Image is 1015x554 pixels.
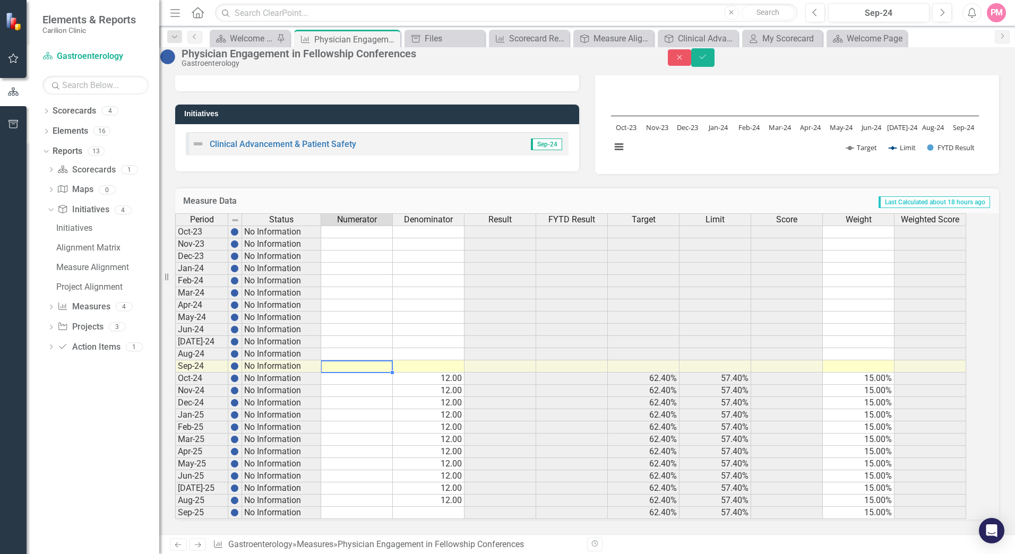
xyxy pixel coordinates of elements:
a: Initiatives [54,220,159,237]
text: Mar-24 [769,123,792,132]
div: Project Alignment [56,282,159,292]
td: 15.00% [823,458,894,470]
td: 12.00 [393,421,465,434]
text: Jan-24 [708,123,728,132]
text: Feb-24 [738,123,760,132]
td: No Information [242,385,321,397]
td: 15.00% [823,434,894,446]
td: Feb-24 [175,275,228,287]
td: 12.00 [393,446,465,458]
a: Gastroenterology [228,539,293,549]
span: Search [756,8,779,16]
td: 12.00 [393,482,465,495]
img: BgCOk07PiH71IgAAAABJRU5ErkJggg== [230,362,239,370]
td: Dec-24 [175,397,228,409]
div: 4 [116,302,133,311]
text: May-24 [830,123,853,132]
td: Sep-24 [175,360,228,373]
td: Jun-25 [175,470,228,482]
a: Files [407,32,482,45]
div: Welcome Page [847,32,904,45]
td: 12.00 [393,409,465,421]
div: 16 [93,127,110,136]
td: 15.00% [823,482,894,495]
td: No Information [242,299,321,311]
a: Clinical Advancement & Patient Safety [660,32,735,45]
text: Sep-24 [953,123,975,132]
a: Measure Alignment [576,32,651,45]
td: Jun-24 [175,324,228,336]
div: Clinical Advancement & Patient Safety [678,32,735,45]
td: 15.00% [823,421,894,434]
td: 15.00% [823,495,894,507]
img: BgCOk07PiH71IgAAAABJRU5ErkJggg== [230,411,239,419]
div: Alignment Matrix [56,243,159,253]
div: 0 [99,185,116,194]
img: BgCOk07PiH71IgAAAABJRU5ErkJggg== [230,313,239,322]
td: 62.40% [608,446,679,458]
img: 8DAGhfEEPCf229AAAAAElFTkSuQmCC [231,216,239,224]
a: Welcome Page [212,32,274,45]
td: Aug-24 [175,348,228,360]
td: No Information [242,238,321,250]
span: Target [632,215,656,224]
td: No Information [242,311,321,324]
td: No Information [242,324,321,336]
td: Dec-23 [175,250,228,263]
div: 3 [109,323,126,332]
td: No Information [242,434,321,446]
img: BgCOk07PiH71IgAAAABJRU5ErkJggg== [230,301,239,309]
img: BgCOk07PiH71IgAAAABJRU5ErkJggg== [230,252,239,261]
img: BgCOk07PiH71IgAAAABJRU5ErkJggg== [230,240,239,248]
td: 62.40% [608,482,679,495]
td: Mar-25 [175,434,228,446]
text: Aug-24 [922,123,944,132]
span: Last Calculated about 18 hours ago [879,196,990,208]
td: 15.00% [823,397,894,409]
td: No Information [242,226,321,238]
td: No Information [242,458,321,470]
td: Aug-25 [175,495,228,507]
td: Apr-25 [175,446,228,458]
div: Physician Engagement in Fellowship Conferences [314,33,398,46]
td: No Information [242,263,321,275]
input: Search ClearPoint... [215,4,797,22]
div: Files [425,32,482,45]
button: Show Limit [889,143,916,152]
td: 57.40% [679,434,751,446]
td: No Information [242,397,321,409]
text: Dec-23 [677,123,698,132]
td: 62.40% [608,385,679,397]
td: No Information [242,275,321,287]
td: 12.00 [393,458,465,470]
img: BgCOk07PiH71IgAAAABJRU5ErkJggg== [230,447,239,456]
div: Gastroenterology [182,59,647,67]
a: Initiatives [57,204,109,216]
span: Period [190,215,214,224]
a: Scorecard Report - Gastroenterology [492,32,566,45]
div: Chart. Highcharts interactive chart. [606,4,988,163]
td: No Information [242,287,321,299]
td: 62.40% [608,397,679,409]
td: 62.40% [608,434,679,446]
span: Weight [846,215,872,224]
div: 13 [88,146,105,155]
svg: Interactive chart [606,4,984,163]
img: BgCOk07PiH71IgAAAABJRU5ErkJggg== [230,276,239,285]
img: BgCOk07PiH71IgAAAABJRU5ErkJggg== [230,508,239,517]
td: 15.00% [823,385,894,397]
a: Elements [53,125,88,137]
img: BgCOk07PiH71IgAAAABJRU5ErkJggg== [230,472,239,480]
td: Oct-23 [175,226,228,238]
td: [DATE]-25 [175,482,228,495]
td: 57.40% [679,446,751,458]
td: Nov-24 [175,385,228,397]
div: Physician Engagement in Fellowship Conferences [338,539,524,549]
div: Sep-24 [832,7,926,20]
td: Feb-25 [175,421,228,434]
div: » » [213,539,579,551]
td: 15.00% [823,470,894,482]
div: Scorecard Report - Gastroenterology [509,32,566,45]
td: 57.40% [679,421,751,434]
div: 1 [121,165,138,174]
